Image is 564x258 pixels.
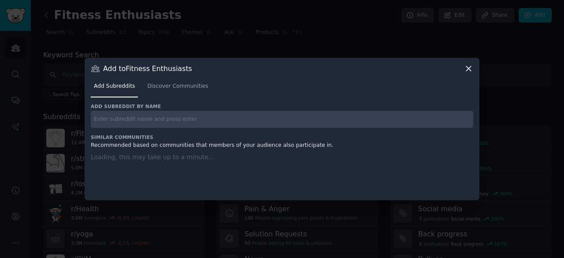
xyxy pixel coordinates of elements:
[94,82,135,90] span: Add Subreddits
[91,153,473,190] div: Loading, this may take up to a minute...
[91,79,138,97] a: Add Subreddits
[91,134,473,140] h3: Similar Communities
[91,111,473,128] input: Enter subreddit name and press enter
[91,142,473,150] div: Recommended based on communities that members of your audience also participate in.
[103,64,192,73] h3: Add to Fitness Enthusiasts
[91,103,473,109] h3: Add subreddit by name
[144,79,211,97] a: Discover Communities
[147,82,208,90] span: Discover Communities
